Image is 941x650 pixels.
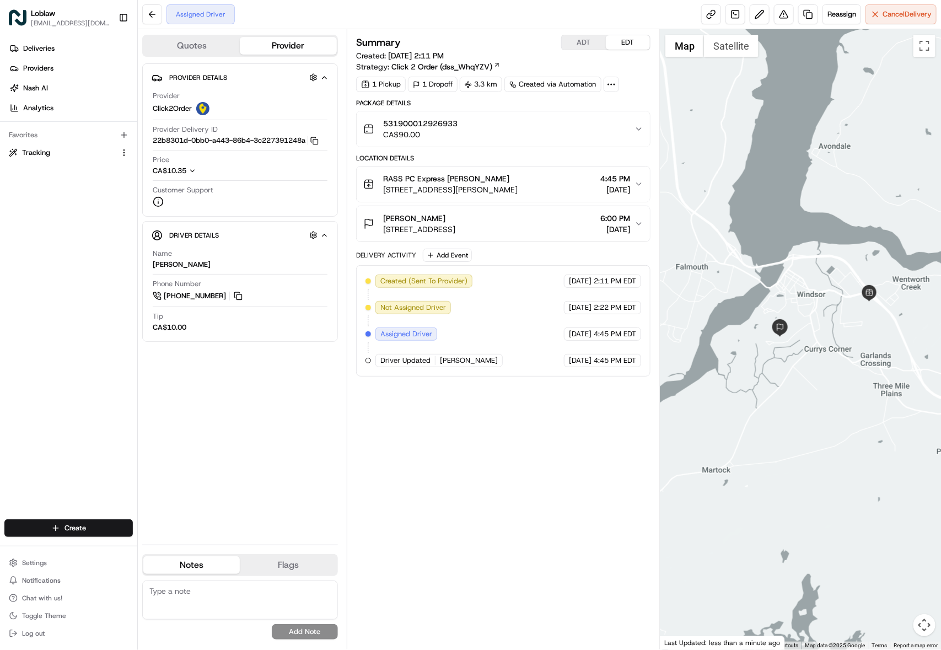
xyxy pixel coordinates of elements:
[92,278,95,287] span: •
[11,268,29,286] img: Liam S.
[865,4,937,24] button: CancelDelivery
[504,77,601,92] a: Created via Automation
[894,642,938,648] a: Report a map error
[110,351,133,359] span: Pylon
[663,635,699,649] a: Open this area in Google Maps (opens a new window)
[34,249,93,257] span: Loblaw 12 agents
[600,173,630,184] span: 4:45 PM
[22,279,31,288] img: 1736555255976-a54dd68f-1ca7-489b-9aae-adbdc363a1c4
[600,184,630,195] span: [DATE]
[153,311,163,321] span: Tip
[4,573,133,588] button: Notifications
[22,629,45,638] span: Log out
[4,4,114,31] button: LoblawLoblaw[EMAIL_ADDRESS][DOMAIN_NAME]
[153,323,186,332] div: CA$10.00
[380,356,431,366] span: Driver Updated
[4,126,133,144] div: Favorites
[64,523,86,533] span: Create
[594,303,636,313] span: 2:22 PM EDT
[101,249,123,257] span: [DATE]
[569,356,592,366] span: [DATE]
[11,238,29,256] img: Loblaw 12 agents
[50,183,181,194] div: Start new chat
[152,68,329,87] button: Provider Details
[665,35,704,57] button: Show street map
[22,576,61,585] span: Notifications
[153,185,213,195] span: Customer Support
[440,356,498,366] span: [PERSON_NAME]
[388,51,444,61] span: [DATE] 2:11 PM
[169,231,219,240] span: Driver Details
[22,558,47,567] span: Settings
[600,213,630,224] span: 6:00 PM
[380,276,467,286] span: Created (Sent To Provider)
[23,183,43,203] img: 5e9a9d7314ff4150bce227a61376b483.jpg
[391,61,501,72] a: Click 2 Order (dss_WhqYZV)
[153,125,218,135] span: Provider Delivery ID
[153,155,169,165] span: Price
[11,183,31,203] img: 1736555255976-a54dd68f-1ca7-489b-9aae-adbdc363a1c4
[594,356,636,366] span: 4:45 PM EDT
[11,325,20,334] div: 📗
[143,556,240,574] button: Notes
[93,325,102,334] div: 💻
[594,276,636,286] span: 2:11 PM EDT
[78,351,133,359] a: Powered byPylon
[660,636,785,649] div: Last Updated: less than a minute ago
[23,63,53,73] span: Providers
[4,608,133,624] button: Toggle Theme
[357,111,650,147] button: 531900012926933CA$90.00
[827,9,856,19] span: Reassign
[9,148,115,158] a: Tracking
[4,79,137,97] a: Nash AI
[356,99,650,108] div: Package Details
[153,136,319,146] button: 22b8301d-0bb0-a443-86b4-3c227391248a
[11,122,201,139] p: Welcome 👋
[356,154,650,163] div: Location Details
[95,249,99,257] span: •
[153,166,186,175] span: CA$10.35
[9,9,26,26] img: Loblaw
[4,60,137,77] a: Providers
[383,173,509,184] span: RASS PC Express [PERSON_NAME]
[196,102,209,115] img: profile_click2order_cartwheel.png
[98,278,120,287] span: [DATE]
[153,290,244,302] a: [PHONE_NUMBER]
[356,61,501,72] div: Strategy:
[872,642,887,648] a: Terms (opens in new tab)
[89,320,181,340] a: 💻API Documentation
[663,635,699,649] img: Google
[23,44,55,53] span: Deliveries
[187,186,201,200] button: Start new chat
[31,8,55,19] button: Loblaw
[383,224,455,235] span: [STREET_ADDRESS]
[4,555,133,571] button: Settings
[240,556,336,574] button: Flags
[31,19,110,28] button: [EMAIL_ADDRESS][DOMAIN_NAME]
[23,103,53,113] span: Analytics
[240,37,336,55] button: Provider
[4,40,137,57] a: Deliveries
[11,221,74,230] div: Past conversations
[22,594,62,603] span: Chat with us!
[606,35,650,50] button: EDT
[4,144,133,162] button: Tracking
[153,249,172,259] span: Name
[562,35,606,50] button: ADT
[380,329,432,339] span: Assigned Driver
[805,642,865,648] span: Map data ©2025 Google
[356,37,401,47] h3: Summary
[356,77,406,92] div: 1 Pickup
[104,324,177,335] span: API Documentation
[4,519,133,537] button: Create
[357,206,650,241] button: [PERSON_NAME][STREET_ADDRESS]6:00 PM[DATE]
[7,320,89,340] a: 📗Knowledge Base
[34,278,89,287] span: [PERSON_NAME]
[171,219,201,232] button: See all
[22,324,84,335] span: Knowledge Base
[169,73,227,82] span: Provider Details
[23,83,48,93] span: Nash AI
